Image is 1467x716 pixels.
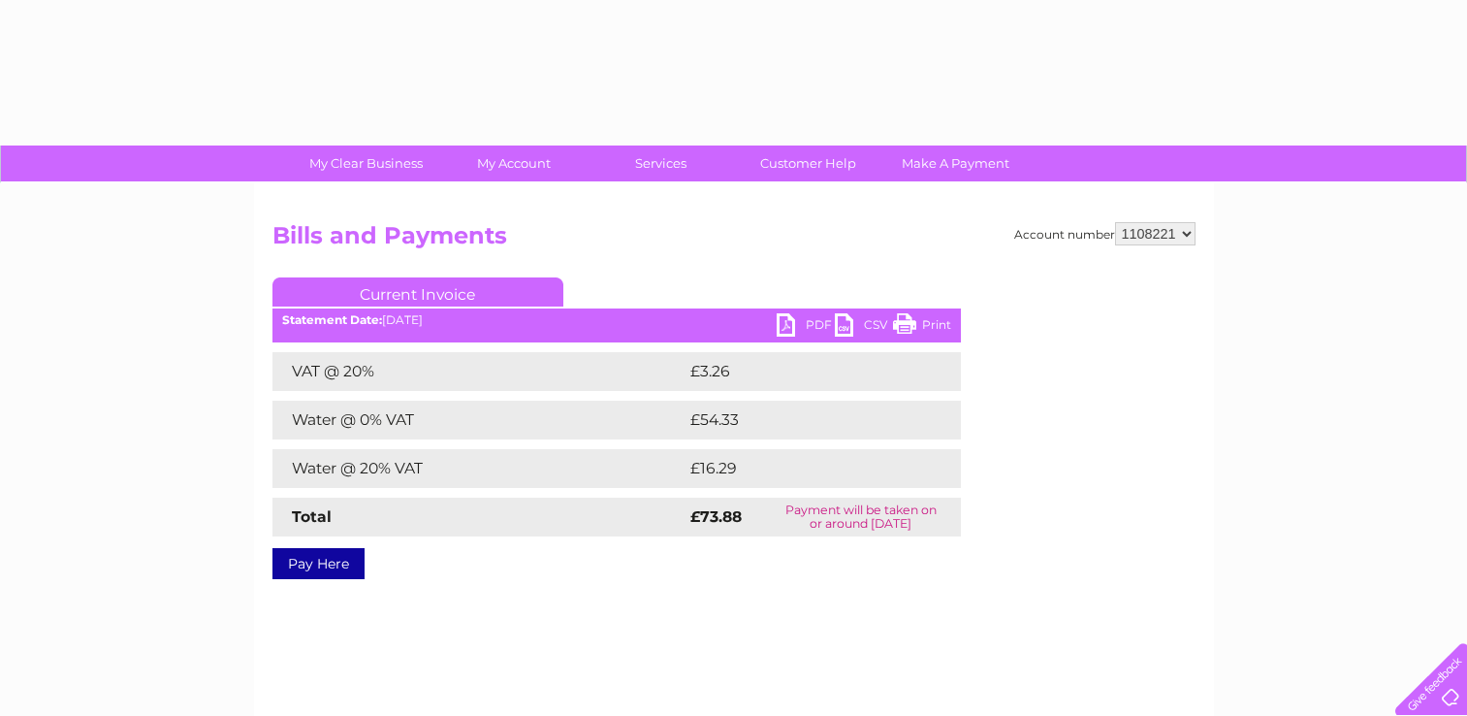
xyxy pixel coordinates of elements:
b: Statement Date: [282,312,382,327]
td: £16.29 [686,449,920,488]
td: £54.33 [686,401,921,439]
a: Customer Help [728,146,888,181]
a: Services [581,146,741,181]
td: Water @ 0% VAT [272,401,686,439]
a: Current Invoice [272,277,563,307]
td: Water @ 20% VAT [272,449,686,488]
a: Make A Payment [876,146,1036,181]
strong: Total [292,507,332,526]
a: Pay Here [272,548,365,579]
td: VAT @ 20% [272,352,686,391]
td: £3.26 [686,352,915,391]
h2: Bills and Payments [272,222,1196,259]
td: Payment will be taken on or around [DATE] [761,498,961,537]
div: [DATE] [272,313,961,327]
div: Account number [1014,222,1196,245]
a: Print [893,313,951,342]
a: PDF [777,313,835,342]
a: My Account [433,146,593,181]
strong: £73.88 [690,507,742,526]
a: CSV [835,313,893,342]
a: My Clear Business [286,146,446,181]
